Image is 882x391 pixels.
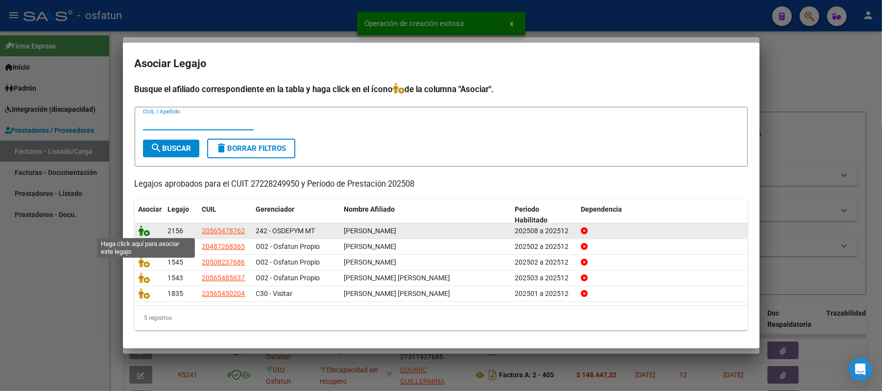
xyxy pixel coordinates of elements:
span: 1835 [168,290,184,297]
datatable-header-cell: Gerenciador [252,199,340,231]
span: CUIL [202,205,217,213]
datatable-header-cell: Nombre Afiliado [340,199,511,231]
datatable-header-cell: Dependencia [577,199,748,231]
button: Buscar [143,140,199,157]
span: 1545 [168,258,184,266]
span: Asociar [139,205,162,213]
span: SANDOVAL JIAN LUCIANO [344,258,397,266]
div: Open Intercom Messenger [849,358,872,381]
span: 20565485637 [202,274,245,282]
span: 1605 [168,243,184,250]
datatable-header-cell: Periodo Habilitado [511,199,577,231]
span: O02 - Osfatun Propio [256,243,320,250]
span: 242 - OSDEPYM MT [256,227,315,235]
div: 202502 a 202512 [515,241,573,252]
span: O02 - Osfatun Propio [256,274,320,282]
span: Legajo [168,205,190,213]
span: Dependencia [581,205,622,213]
span: BARRIONUEVO JOAN ISMAEL [344,274,451,282]
datatable-header-cell: Asociar [135,199,164,231]
span: Gerenciador [256,205,295,213]
span: 1543 [168,274,184,282]
span: C30 - Visitar [256,290,293,297]
div: 202502 a 202512 [515,257,573,268]
span: 20508237686 [202,258,245,266]
button: Borrar Filtros [207,139,295,158]
div: 5 registros [135,306,748,330]
span: BRISEÑO EMILIANO [344,243,397,250]
datatable-header-cell: Legajo [164,199,198,231]
span: 20487268365 [202,243,245,250]
p: Legajos aprobados para el CUIT 27228249950 y Período de Prestación 202508 [135,178,748,191]
span: Nombre Afiliado [344,205,395,213]
span: TEJERINA JENSEN MILY NAHIARA [344,290,451,297]
div: 202508 a 202512 [515,225,573,237]
span: O02 - Osfatun Propio [256,258,320,266]
span: HEICK BLAS BENJAMIN [344,227,397,235]
span: 20565478762 [202,227,245,235]
span: 23565450204 [202,290,245,297]
span: Periodo Habilitado [515,205,548,224]
h4: Busque el afiliado correspondiente en la tabla y haga click en el ícono de la columna "Asociar". [135,83,748,96]
mat-icon: delete [216,142,228,154]
span: 2156 [168,227,184,235]
datatable-header-cell: CUIL [198,199,252,231]
span: Borrar Filtros [216,144,286,153]
div: 202503 a 202512 [515,272,573,284]
span: Buscar [151,144,191,153]
mat-icon: search [151,142,163,154]
h2: Asociar Legajo [135,54,748,73]
div: 202501 a 202512 [515,288,573,299]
